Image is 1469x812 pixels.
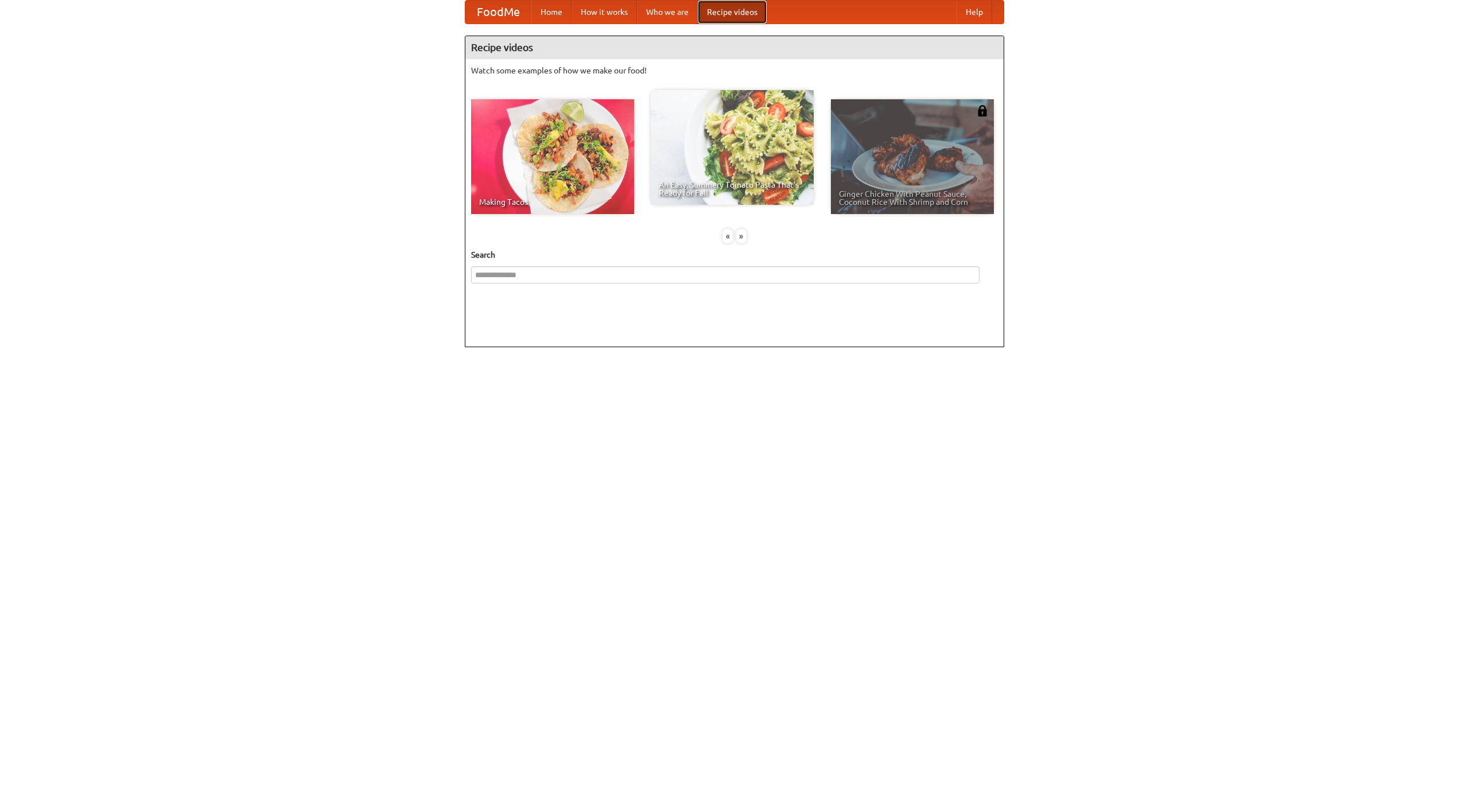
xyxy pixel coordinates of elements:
span: Making Tacos [479,198,626,206]
h5: Search [471,249,998,261]
a: How it works [572,1,637,24]
a: An Easy, Summery Tomato Pasta That's Ready for Fall [651,90,814,205]
div: « [722,229,733,243]
div: » [736,229,747,243]
a: Who we are [637,1,698,24]
h4: Recipe videos [465,36,1004,59]
span: An Easy, Summery Tomato Pasta That's Ready for Fall [659,181,806,197]
a: Making Tacos [471,99,634,214]
p: Watch some examples of how we make our food! [471,65,998,76]
a: FoodMe [465,1,531,24]
img: 483408.png [977,105,988,116]
a: Recipe videos [698,1,767,24]
a: Home [531,1,572,24]
a: Help [957,1,992,24]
